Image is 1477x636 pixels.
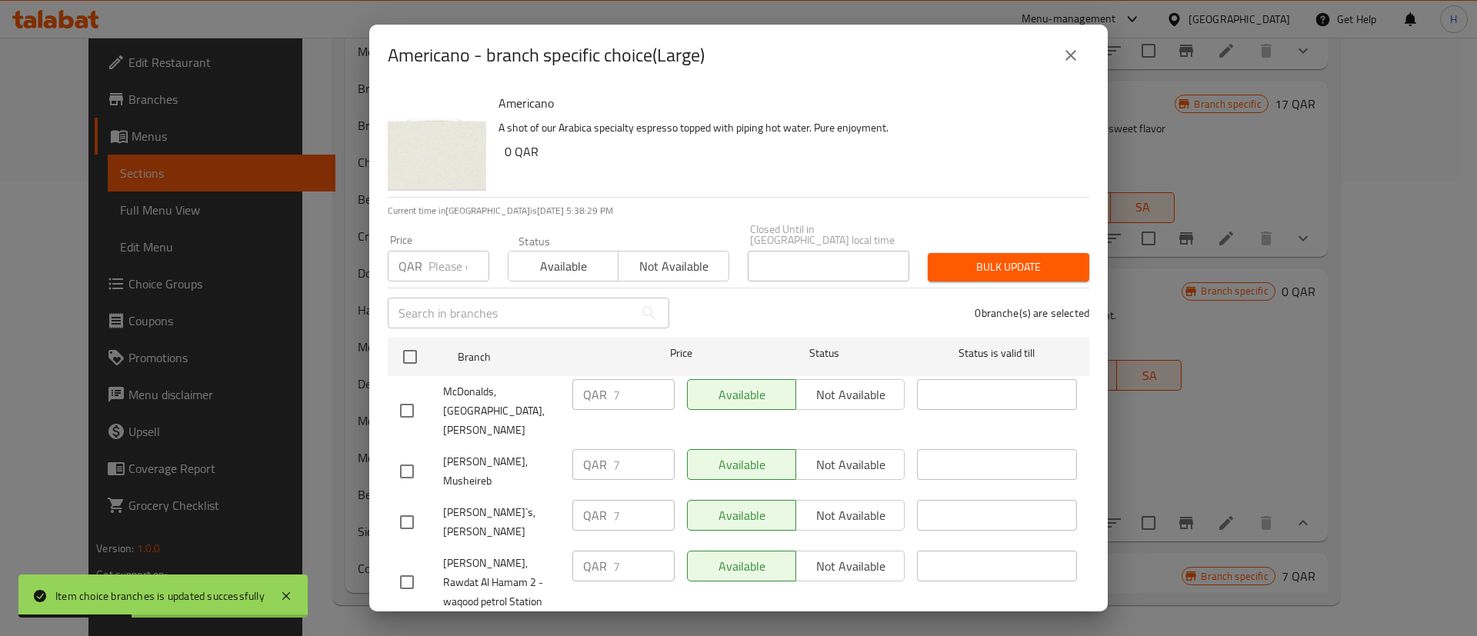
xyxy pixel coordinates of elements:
span: Bulk update [940,258,1077,277]
input: Search in branches [388,298,634,328]
span: McDonalds, [GEOGRAPHIC_DATA], [PERSON_NAME] [443,382,560,440]
p: QAR [583,385,607,404]
input: Please enter price [613,379,675,410]
p: QAR [583,455,607,474]
h6: 0 QAR [505,141,1077,162]
span: [PERSON_NAME], Musheireb [443,452,560,491]
img: Americano [388,92,486,191]
span: Price [630,344,732,363]
input: Please enter price [428,251,489,281]
input: Please enter price [613,449,675,480]
button: Not available [618,251,728,281]
span: Branch [458,348,618,367]
input: Please enter price [613,500,675,531]
span: Status is valid till [917,344,1077,363]
p: QAR [398,257,422,275]
h2: Americano - branch specific choice(Large) [388,43,705,68]
p: QAR [583,557,607,575]
p: QAR [583,506,607,524]
h6: Americano [498,92,1077,114]
p: Current time in [GEOGRAPHIC_DATA] is [DATE] 5:38:29 PM [388,204,1089,218]
div: Item choice branches is updated successfully [55,588,265,604]
p: A shot of our Arabica specialty espresso topped with piping hot water. Pure enjoyment. [498,118,1077,138]
span: Not available [625,255,722,278]
span: [PERSON_NAME], Rawdat Al Hamam 2 - waqood petrol Station [443,554,560,611]
button: Available [508,251,618,281]
p: 0 branche(s) are selected [975,305,1089,321]
button: close [1052,37,1089,74]
input: Please enter price [613,551,675,581]
span: [PERSON_NAME]`s, [PERSON_NAME] [443,503,560,541]
span: Status [745,344,905,363]
button: Bulk update [928,253,1089,281]
span: Available [515,255,612,278]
